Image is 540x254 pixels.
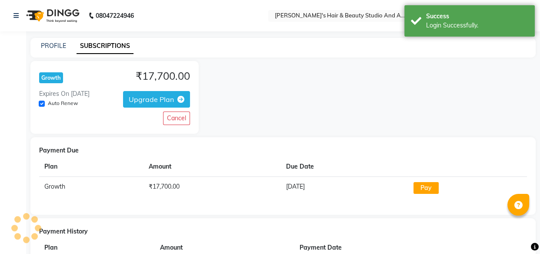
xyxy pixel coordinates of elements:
div: Login Successfully. [426,21,528,30]
div: Growth [39,72,63,83]
div: Success [426,12,528,21]
a: SUBSCRIPTIONS [77,38,133,54]
td: Growth [39,176,143,199]
td: ₹17,700.00 [143,176,281,199]
th: Due Date [281,157,408,177]
div: Expires On [DATE] [39,89,90,98]
a: PROFILE [41,42,66,50]
th: Amount [143,157,281,177]
span: Upgrade Plan [129,95,174,104]
button: Cancel [163,112,190,125]
button: Upgrade Plan [123,91,190,108]
th: Plan [39,157,143,177]
button: Pay [413,182,439,194]
div: Payment Due [39,146,527,155]
b: 08047224946 [96,3,134,28]
td: [DATE] [281,176,408,199]
label: Auto Renew [48,99,78,107]
h4: ₹17,700.00 [136,70,190,82]
img: logo [22,3,82,28]
div: Payment History [39,227,527,236]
